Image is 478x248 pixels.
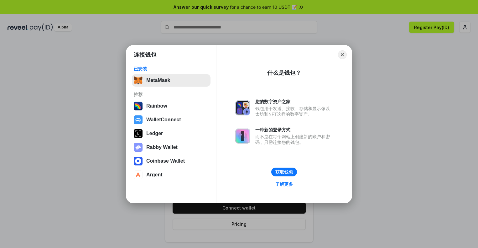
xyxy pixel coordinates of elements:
button: WalletConnect [132,114,210,126]
div: 您的数字资产之家 [255,99,333,104]
div: Argent [146,172,163,178]
button: 获取钱包 [271,168,297,176]
h1: 连接钱包 [134,51,156,58]
div: WalletConnect [146,117,181,123]
div: 而不是在每个网站上创建新的账户和密码，只需连接您的钱包。 [255,134,333,145]
div: 推荐 [134,92,209,97]
img: svg+xml,%3Csvg%20width%3D%2228%22%20height%3D%2228%22%20viewBox%3D%220%200%2028%2028%22%20fill%3D... [134,157,143,165]
div: 获取钱包 [275,169,293,175]
div: Ledger [146,131,163,136]
img: svg+xml,%3Csvg%20xmlns%3D%22http%3A%2F%2Fwww.w3.org%2F2000%2Fsvg%22%20fill%3D%22none%22%20viewBox... [134,143,143,152]
img: svg+xml,%3Csvg%20fill%3D%22none%22%20height%3D%2233%22%20viewBox%3D%220%200%2035%2033%22%20width%... [134,76,143,85]
button: Coinbase Wallet [132,155,210,167]
button: Rabby Wallet [132,141,210,154]
img: svg+xml,%3Csvg%20xmlns%3D%22http%3A%2F%2Fwww.w3.org%2F2000%2Fsvg%22%20width%3D%2228%22%20height%3... [134,129,143,138]
a: 了解更多 [272,180,297,188]
button: Ledger [132,127,210,140]
button: Close [338,50,347,59]
button: MetaMask [132,74,210,87]
button: Argent [132,169,210,181]
img: svg+xml,%3Csvg%20width%3D%2228%22%20height%3D%2228%22%20viewBox%3D%220%200%2028%2028%22%20fill%3D... [134,115,143,124]
div: MetaMask [146,78,170,83]
img: svg+xml,%3Csvg%20width%3D%2228%22%20height%3D%2228%22%20viewBox%3D%220%200%2028%2028%22%20fill%3D... [134,170,143,179]
div: Rainbow [146,103,167,109]
img: svg+xml,%3Csvg%20xmlns%3D%22http%3A%2F%2Fwww.w3.org%2F2000%2Fsvg%22%20fill%3D%22none%22%20viewBox... [235,100,250,115]
div: 了解更多 [275,181,293,187]
div: Rabby Wallet [146,144,178,150]
div: 已安装 [134,66,209,72]
div: 一种新的登录方式 [255,127,333,133]
button: Rainbow [132,100,210,112]
img: svg+xml,%3Csvg%20xmlns%3D%22http%3A%2F%2Fwww.w3.org%2F2000%2Fsvg%22%20fill%3D%22none%22%20viewBox... [235,129,250,144]
div: 钱包用于发送、接收、存储和显示像以太坊和NFT这样的数字资产。 [255,106,333,117]
img: svg+xml,%3Csvg%20width%3D%22120%22%20height%3D%22120%22%20viewBox%3D%220%200%20120%20120%22%20fil... [134,102,143,110]
div: 什么是钱包？ [267,69,301,77]
div: Coinbase Wallet [146,158,185,164]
